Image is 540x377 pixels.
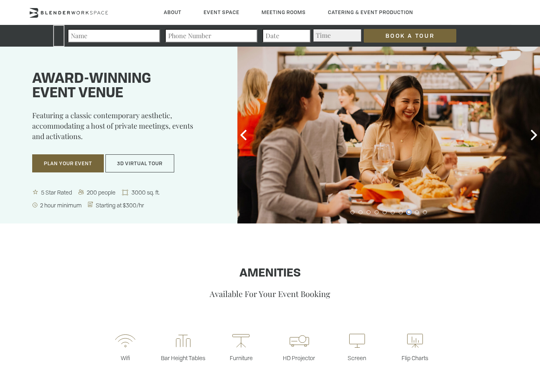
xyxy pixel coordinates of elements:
[32,154,104,173] button: Plan Your Event
[500,338,540,377] iframe: Chat Widget
[262,29,311,43] input: Date
[328,354,386,362] p: Screen
[29,288,511,299] p: Available For Your Event Booking
[39,201,84,209] span: 2 hour minimum
[32,72,217,101] h1: Award-winning event venue
[270,354,328,362] p: HD Projector
[29,267,511,280] h1: Amenities
[68,29,160,43] input: Name
[94,201,146,209] span: Starting at $300/hr
[85,188,118,196] span: 200 people
[212,354,270,362] p: Furniture
[154,354,212,362] p: Bar Height Tables
[130,188,162,196] span: 3000 sq. ft.
[96,354,154,362] p: Wifi
[39,188,74,196] span: 5 Star Rated
[386,354,444,362] p: Flip Charts
[32,110,217,147] p: Featuring a classic contemporary aesthetic, accommodating a host of private meetings, events and ...
[364,29,456,43] input: Book a Tour
[105,154,174,173] button: 3D Virtual Tour
[165,29,258,43] input: Phone Number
